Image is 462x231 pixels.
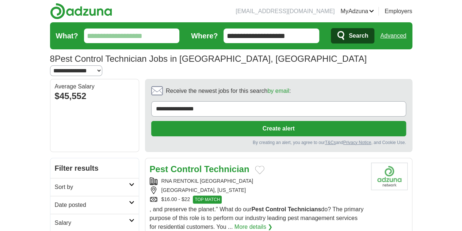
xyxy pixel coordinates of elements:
a: Date posted [50,196,139,214]
h1: Pest Control Technician Jobs in [GEOGRAPHIC_DATA], [GEOGRAPHIC_DATA] [50,54,367,64]
div: RNA RENTOKIL [GEOGRAPHIC_DATA] [150,177,365,185]
h2: Date posted [55,201,129,209]
a: Employers [385,7,412,16]
a: by email [267,88,289,94]
span: Search [349,29,368,43]
div: Average Salary [55,84,134,90]
strong: Pest [150,164,168,174]
div: $45,552 [55,90,134,103]
a: Advanced [380,29,406,43]
div: $16.00 - $22 [150,196,365,204]
h2: Salary [55,219,129,227]
div: [GEOGRAPHIC_DATA], [US_STATE] [150,186,365,194]
strong: Pest [251,206,264,212]
span: TOP MATCH [193,196,222,204]
img: Adzuna logo [50,3,112,19]
button: Create alert [151,121,406,136]
a: Sort by [50,178,139,196]
span: Receive the newest jobs for this search : [166,87,291,95]
span: 8 [50,52,55,65]
h2: Filter results [50,158,139,178]
img: Company logo [371,163,408,190]
a: Privacy Notice [343,140,371,145]
strong: Technician [204,164,249,174]
a: Pest Control Technician [150,164,249,174]
a: T&Cs [325,140,336,145]
span: , and preserve the planet." What do our do? The primary purpose of this role is to perform our in... [150,206,364,230]
label: Where? [191,30,218,41]
h2: Sort by [55,183,129,192]
button: Search [331,28,374,43]
button: Add to favorite jobs [255,166,264,174]
div: By creating an alert, you agree to our and , and Cookie Use. [151,139,406,146]
strong: Control [171,164,202,174]
label: What? [56,30,78,41]
li: [EMAIL_ADDRESS][DOMAIN_NAME] [236,7,335,16]
a: MyAdzuna [340,7,374,16]
strong: Technicians [288,206,321,212]
strong: Control [265,206,286,212]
